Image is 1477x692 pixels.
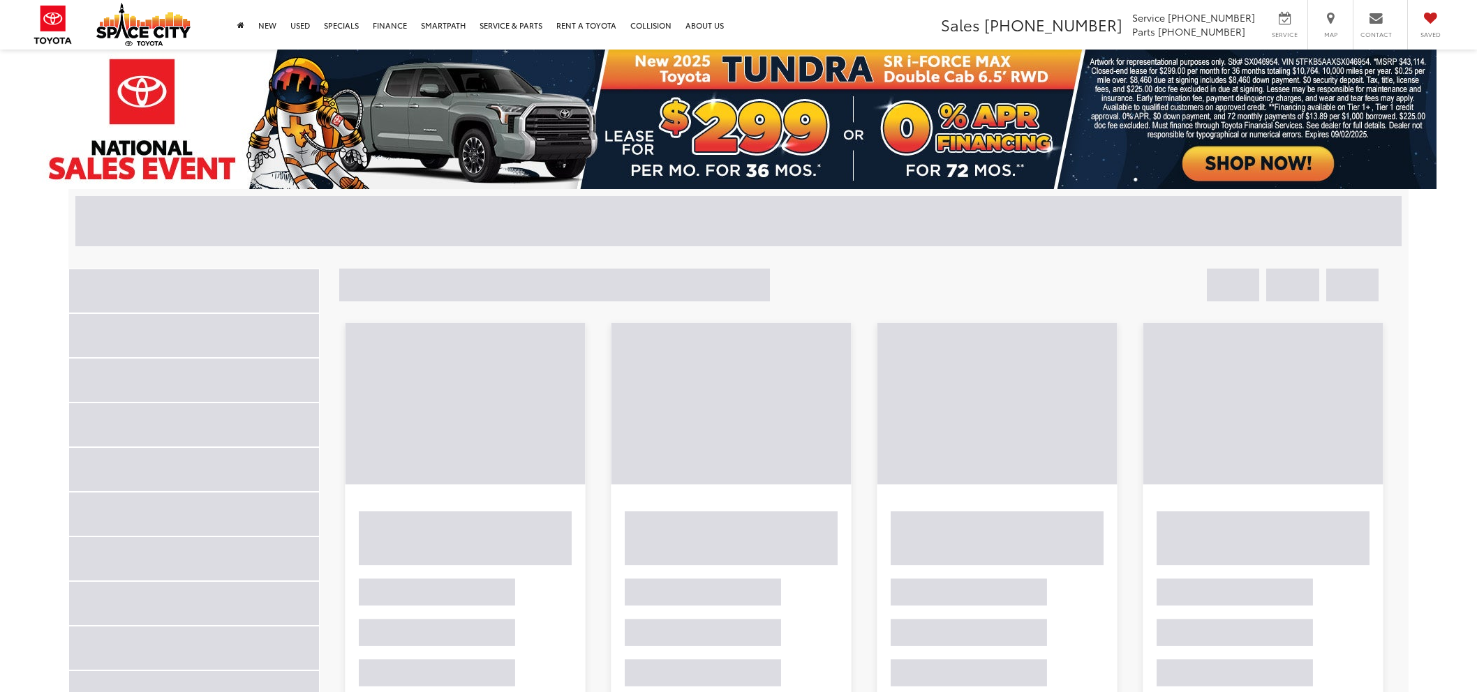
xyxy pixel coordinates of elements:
[96,3,191,46] img: Space City Toyota
[1168,10,1255,24] span: [PHONE_NUMBER]
[1158,24,1245,38] span: [PHONE_NUMBER]
[1360,30,1392,39] span: Contact
[1132,24,1155,38] span: Parts
[1315,30,1346,39] span: Map
[941,13,980,36] span: Sales
[1269,30,1300,39] span: Service
[1415,30,1446,39] span: Saved
[40,50,1437,189] img: 2025 Tundra
[984,13,1122,36] span: [PHONE_NUMBER]
[1132,10,1165,24] span: Service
